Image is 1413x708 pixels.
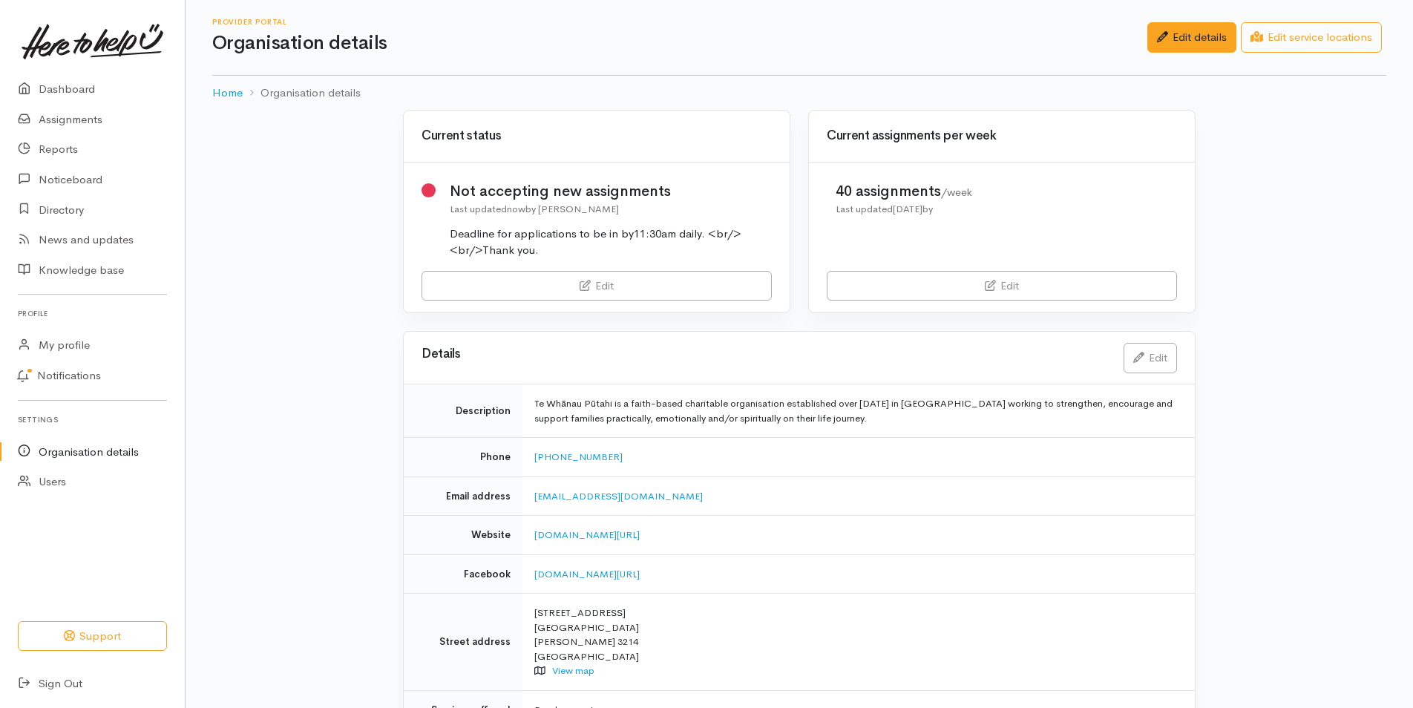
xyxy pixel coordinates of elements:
h6: Settings [18,410,167,430]
h3: Current assignments per week [827,129,1177,143]
td: Facebook [404,554,522,594]
a: View map [552,664,594,677]
div: Last updated by [PERSON_NAME] [450,202,773,217]
div: Deadline for applications to be in by11:30am daily. <br/><br/>Thank you. [450,226,773,259]
a: [EMAIL_ADDRESS][DOMAIN_NAME] [534,490,703,502]
a: Edit [827,271,1177,301]
td: [STREET_ADDRESS] [GEOGRAPHIC_DATA] [PERSON_NAME] 3214 [GEOGRAPHIC_DATA] [522,594,1195,691]
a: Edit service locations [1241,22,1382,53]
button: Support [18,621,167,652]
a: [PHONE_NUMBER] [534,450,623,463]
div: 40 assignments [836,180,972,202]
a: [DOMAIN_NAME][URL] [534,528,640,541]
li: Organisation details [243,85,361,102]
h6: Provider Portal [212,18,1147,26]
a: Edit details [1147,22,1236,53]
td: Website [404,516,522,555]
td: Te Whānau Pūtahi is a faith-based charitable organisation established over [DATE] in [GEOGRAPHIC_... [522,384,1195,438]
h3: Current status [422,129,772,143]
nav: breadcrumb [212,76,1386,111]
a: Edit [422,271,772,301]
td: Email address [404,476,522,516]
div: Not accepting new assignments [450,180,773,202]
td: Phone [404,438,522,477]
div: Last updated by [836,202,972,217]
span: /week [941,186,972,199]
h1: Organisation details [212,33,1147,54]
a: Edit [1124,343,1177,373]
a: Home [212,85,243,102]
h6: Profile [18,304,167,324]
a: [DOMAIN_NAME][URL] [534,568,640,580]
time: [DATE] [893,203,922,215]
td: Street address [404,594,522,691]
time: now [507,203,525,215]
h3: Details [422,347,1106,361]
td: Description [404,384,522,438]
